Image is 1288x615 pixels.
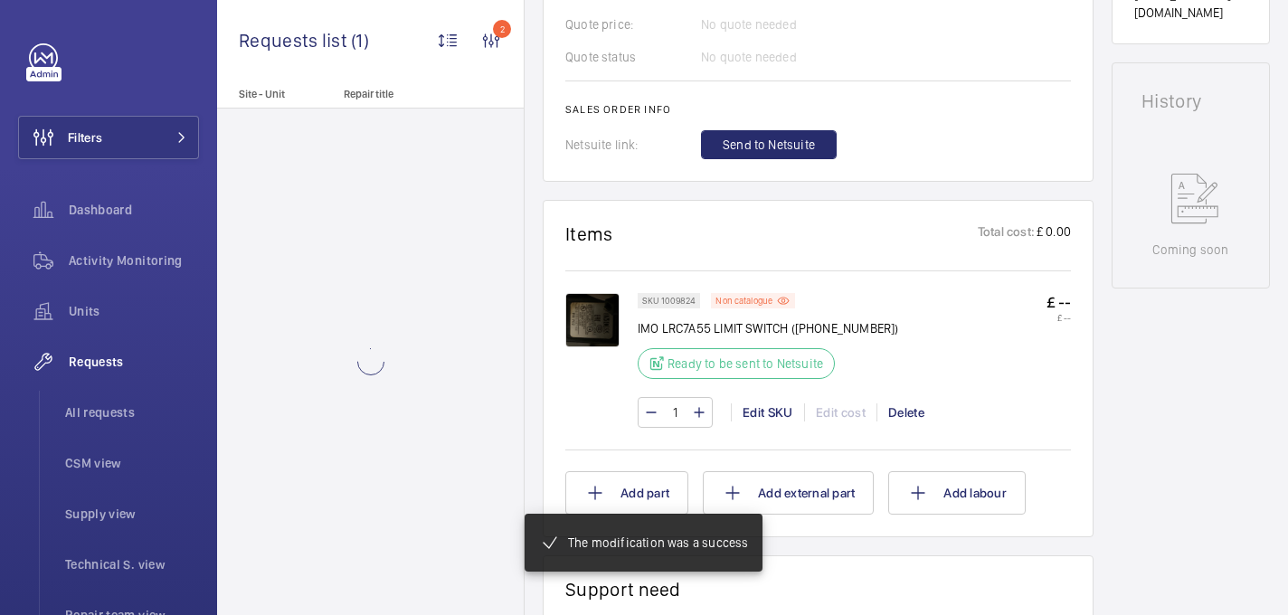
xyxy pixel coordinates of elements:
span: Supply view [65,505,199,523]
p: £ -- [1046,293,1071,312]
span: CSM view [65,454,199,472]
span: All requests [65,403,199,421]
p: Repair title [344,88,463,100]
span: Technical S. view [65,555,199,573]
div: Edit SKU [731,403,804,421]
div: Delete [876,403,935,421]
button: Filters [18,116,199,159]
p: SKU 1009824 [642,298,696,304]
p: Coming soon [1152,241,1228,259]
span: Send to Netsuite [723,136,815,154]
button: Add labour [888,471,1026,515]
span: Units [69,302,199,320]
span: Requests list [239,29,351,52]
h1: Items [565,222,613,245]
button: Send to Netsuite [701,130,837,159]
img: sPmoa3mvG0zGT0p4TueXiaAHQYRKndVljmPXHByecW2F9WfM.png [565,293,620,347]
p: IMO LRC7A55 LIMIT SWITCH (‭[PHONE_NUMBER]‬) [638,319,898,337]
p: £ 0.00 [1035,222,1071,245]
span: Activity Monitoring [69,251,199,270]
p: £ -- [1046,312,1071,323]
p: The modification was a success [568,534,748,552]
span: Dashboard [69,201,199,219]
h1: History [1141,92,1240,110]
p: Total cost: [978,222,1035,245]
p: Non catalogue [715,298,772,304]
span: Requests [69,353,199,371]
p: Ready to be sent to Netsuite [668,355,823,373]
h2: Sales order info [565,103,1071,116]
span: Filters [68,128,102,147]
p: Site - Unit [217,88,336,100]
